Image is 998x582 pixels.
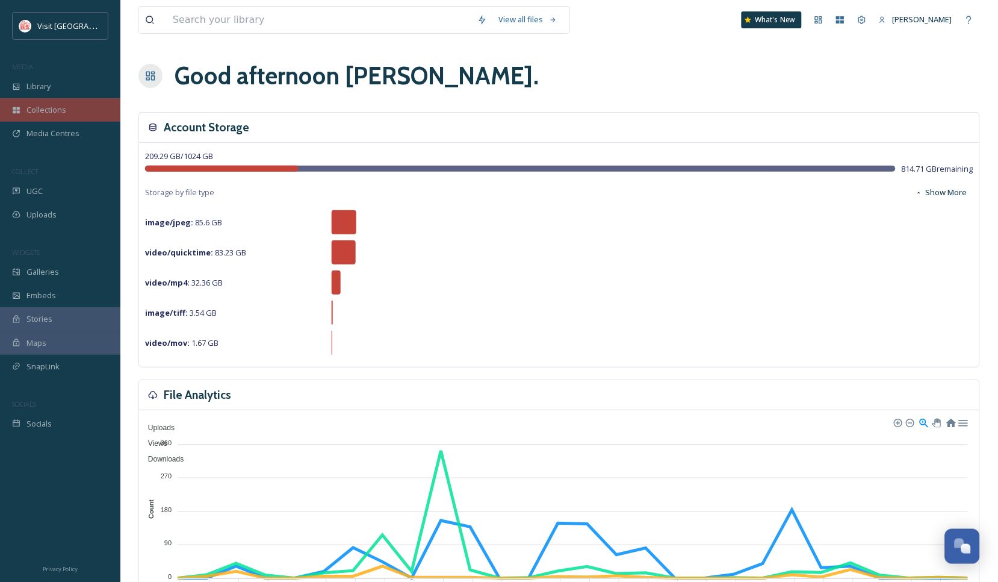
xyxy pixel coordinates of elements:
span: Embeds [26,290,56,301]
span: MEDIA [12,62,33,71]
span: 32.36 GB [145,277,223,288]
span: Downloads [139,455,184,463]
span: Library [26,81,51,92]
span: Media Centres [26,128,79,139]
div: Zoom In [893,418,902,427]
img: vsbm-stackedMISH_CMYKlogo2017.jpg [19,20,31,32]
span: 814.71 GB remaining [902,163,973,175]
a: View all files [493,8,563,31]
text: Count [147,499,155,519]
a: What's New [742,11,802,28]
input: Search your library [167,7,471,33]
span: Uploads [26,209,57,221]
tspan: 360 [161,439,172,446]
span: SOCIALS [12,399,36,408]
tspan: 90 [164,540,172,547]
button: Show More [910,181,973,204]
span: WIDGETS [12,248,40,257]
div: Panning [932,419,940,426]
span: 3.54 GB [145,307,217,318]
h3: Account Storage [164,119,249,136]
a: Privacy Policy [43,562,78,576]
strong: image/jpeg : [145,217,193,228]
tspan: 180 [161,506,172,513]
strong: video/quicktime : [145,247,213,258]
strong: image/tiff : [145,307,188,318]
h3: File Analytics [164,386,231,404]
a: [PERSON_NAME] [873,8,958,31]
div: Menu [958,417,968,427]
div: Reset Zoom [946,417,956,427]
span: Storage by file type [145,187,214,198]
tspan: 0 [168,573,172,580]
span: COLLECT [12,167,38,176]
div: Selection Zoom [919,417,929,427]
span: Privacy Policy [43,566,78,574]
span: UGC [26,186,43,197]
span: Uploads [139,424,175,432]
span: Collections [26,104,66,116]
button: Open Chat [945,529,980,564]
span: Stories [26,313,52,325]
span: Visit [GEOGRAPHIC_DATA] [37,20,131,31]
span: [PERSON_NAME] [893,14,952,25]
span: 83.23 GB [145,247,246,258]
span: Maps [26,337,46,349]
span: Views [139,439,167,448]
span: 1.67 GB [145,337,219,348]
h1: Good afternoon [PERSON_NAME] . [175,58,539,94]
span: Galleries [26,266,59,278]
span: 85.6 GB [145,217,222,228]
span: Socials [26,418,52,430]
span: SnapLink [26,361,60,372]
span: 209.29 GB / 1024 GB [145,151,213,161]
strong: video/mov : [145,337,190,348]
strong: video/mp4 : [145,277,190,288]
tspan: 270 [161,473,172,480]
div: Zoom Out [905,418,914,427]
